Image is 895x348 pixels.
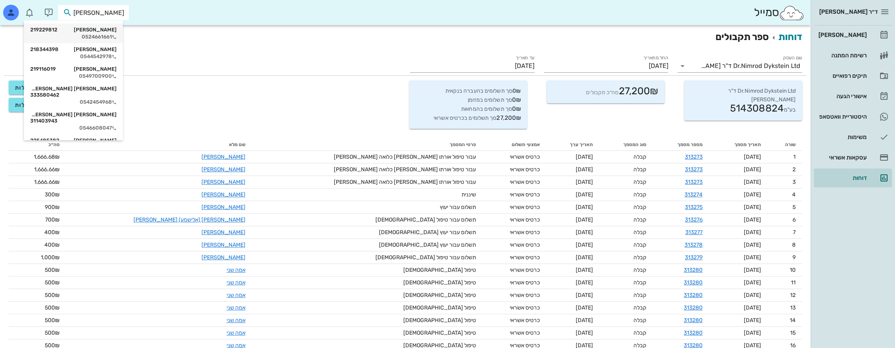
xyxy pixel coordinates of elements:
span: [DATE] [744,166,761,173]
span: 0₪ [512,96,521,103]
div: [PERSON_NAME] [30,27,117,33]
th: תאריך מסמך [709,138,767,151]
div: דוחות [817,175,867,181]
span: [DATE] [576,279,593,286]
a: [PERSON_NAME] (אלישמע) [PERSON_NAME] [134,216,245,223]
div: 0524661661 [30,34,117,40]
span: 500₪ [45,267,60,273]
th: תאריך ערך [546,138,600,151]
a: עסקאות אשראי [814,148,892,167]
span: 1,666.66₪ [34,166,60,173]
span: 500₪ [45,304,60,311]
a: 313278 [685,242,703,248]
div: Dr.Nimrod Dykstein Ltd ד"ר [PERSON_NAME] בע"מ [698,62,800,70]
div: 0544542978 [30,53,117,60]
td: טיפול [DEMOGRAPHIC_DATA] [252,264,482,277]
label: החל מתאריך [643,55,668,61]
a: 313280 [684,330,703,336]
span: [DATE] [576,330,593,336]
span: [DATE] [576,166,593,173]
div: משימות [817,134,867,140]
span: 500₪ [45,330,60,336]
span: 0₪ [512,105,521,112]
span: כרטיס אשראי [510,242,540,248]
a: 313279 [685,254,703,261]
span: 1,000₪ [41,254,60,261]
span: 218344398 [30,46,59,53]
span: קבלה [633,242,646,248]
span: [DATE] [744,229,761,236]
th: אמצעי תשלום [482,138,546,151]
button: הורדת קבלות [9,98,68,112]
span: 225485382 [30,137,59,144]
span: כרטיס אשראי [510,179,540,185]
a: תיקים רפואיים [814,66,892,85]
a: 313280 [684,304,703,311]
div: תיקים רפואיים [817,73,867,79]
span: קבלה [633,154,646,160]
span: 13 [790,304,796,311]
span: כרטיס אשראי [510,267,540,273]
span: אמצעי תשלום [512,142,540,147]
td: תשלום עבור טיפול [DEMOGRAPHIC_DATA] [252,214,482,226]
th: שורה [767,138,802,151]
span: קבלה [633,229,646,236]
a: אמה שני [227,304,245,311]
a: 313280 [684,279,703,286]
th: סה״כ [9,138,66,151]
td: עבור טיפול אורתו [PERSON_NAME] כלואה [PERSON_NAME] [252,163,482,176]
a: אישורי הגעה [814,87,892,106]
div: עסקאות אשראי [817,154,867,161]
label: שם העסק [783,55,802,61]
a: 313280 [684,292,703,299]
a: היסטוריית וואטסאפ [814,107,892,126]
a: דוחות [778,31,802,42]
span: [DATE] [576,242,593,248]
span: קבלה [633,191,646,198]
span: [DATE] [576,216,593,223]
span: תאריך מסמך [734,142,761,147]
a: 313273 [685,179,703,185]
a: אמה שני [227,330,245,336]
span: [DATE] [576,154,593,160]
span: 12 [790,292,796,299]
span: שם מלא [229,142,245,147]
span: כרטיס אשראי [510,204,540,211]
span: [DATE] [744,254,761,261]
span: [DATE] [744,317,761,324]
th: פרטי המסמך [252,138,482,151]
a: 313275 [685,204,703,211]
span: 700₪ [45,216,60,223]
span: 400₪ [44,229,60,236]
span: מספר מסמך [677,142,703,147]
a: רשימת המתנה [814,46,892,65]
a: אמה שני [227,317,245,324]
span: [DATE] [576,267,593,273]
span: 400₪ [44,242,60,248]
span: [DATE] [576,304,593,311]
button: הורדת קבלות [9,81,68,95]
td: שיננית [252,189,482,201]
span: 7 [793,229,796,236]
div: [PERSON_NAME] [817,32,867,38]
span: כרטיס אשראי [510,330,540,336]
td: תשלום עבור יעוץ [DEMOGRAPHIC_DATA] [252,226,482,239]
span: [DATE] [576,229,593,236]
span: קבלה [633,267,646,273]
span: כרטיס אשראי [510,317,540,324]
td: תשלום עבור יעוץ [DEMOGRAPHIC_DATA] [252,239,482,251]
span: [DATE] [576,254,593,261]
td: טיפול [DEMOGRAPHIC_DATA] [252,327,482,339]
span: כרטיס אשראי [510,154,540,160]
span: 0₪ [512,88,521,94]
td: טיפול [DEMOGRAPHIC_DATA] [252,277,482,289]
span: 1,666.66₪ [34,179,60,185]
div: [PERSON_NAME] [30,66,117,72]
span: 15 [790,330,796,336]
td: עבור טיפול אורתו [PERSON_NAME] כלואה [PERSON_NAME] [252,176,482,189]
div: סך תשלומים בהעברה בנקאית סך תשלומים במזומן סך תשלומים בהמחאות סך תשלומים בכרטיס אשראי [409,81,527,129]
div: 0549700900 [30,73,117,79]
span: [DATE] [744,179,761,185]
span: [DATE] [744,304,761,311]
span: קבלה [633,304,646,311]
